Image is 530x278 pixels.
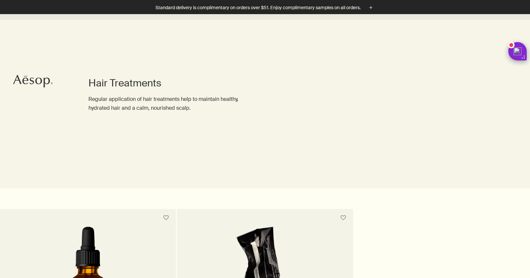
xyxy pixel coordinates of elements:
[13,75,53,88] svg: Aesop
[12,73,54,91] a: Aesop
[337,212,349,224] button: Save to cabinet
[88,95,239,112] p: Regular application of hair treatments help to maintain healthy, hydrated hair and a calm, nouris...
[156,4,374,12] button: Standard delivery is complimentary on orders over $51. Enjoy complimentary samples on all orders.
[160,212,172,224] button: Save to cabinet
[88,77,239,90] h1: Hair Treatments
[156,4,361,11] p: Standard delivery is complimentary on orders over $51. Enjoy complimentary samples on all orders.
